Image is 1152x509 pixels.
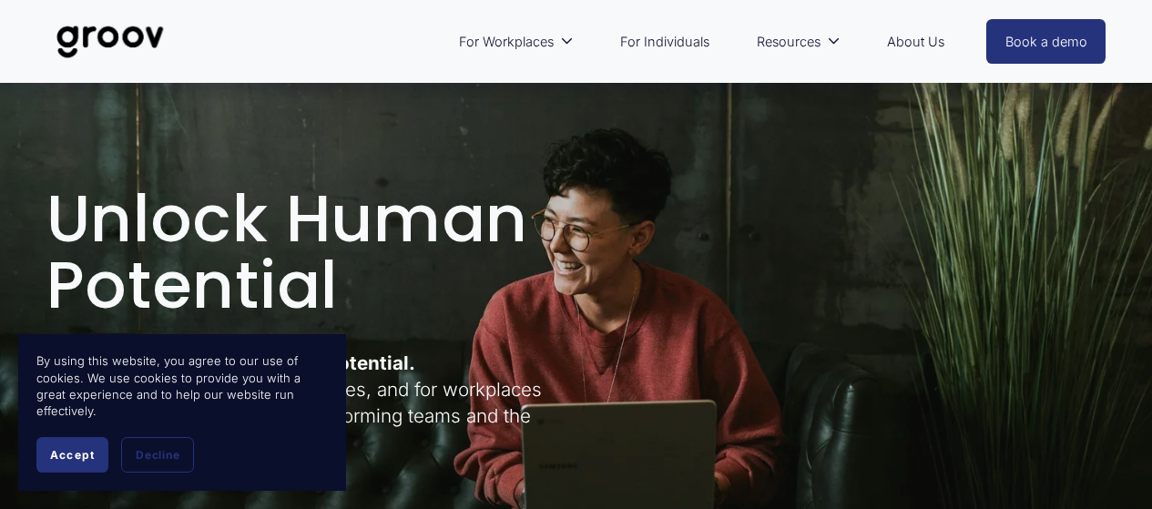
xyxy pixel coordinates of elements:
[50,448,95,462] span: Accept
[450,21,583,63] a: folder dropdown
[757,30,821,54] span: Resources
[36,352,328,419] p: By using this website, you agree to our use of cookies. We use cookies to provide you with a grea...
[986,19,1106,64] a: Book a demo
[36,437,108,473] button: Accept
[136,448,179,462] span: Decline
[611,21,719,63] a: For Individuals
[121,437,194,473] button: Decline
[46,187,571,319] h1: Unlock Human Potential
[748,21,850,63] a: folder dropdown
[878,21,953,63] a: About Us
[46,12,175,72] img: Groov | Unlock Human Potential at Work and in Life
[459,30,554,54] span: For Workplaces
[18,334,346,491] section: Cookie banner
